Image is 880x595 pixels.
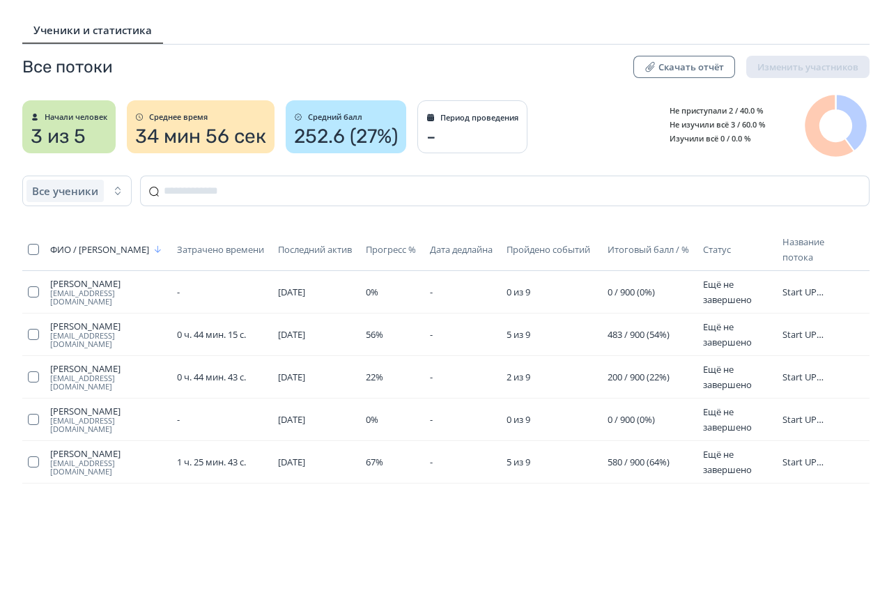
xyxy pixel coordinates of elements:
[608,286,655,298] span: 0 / 900 (0%)
[31,125,86,148] span: 3 из 5
[33,23,152,37] span: Ученики и статистика
[430,241,495,258] button: Дата дедлайна
[50,459,166,476] span: [EMAIL_ADDRESS][DOMAIN_NAME]
[50,374,166,391] span: [EMAIL_ADDRESS][DOMAIN_NAME]
[608,241,692,258] button: Итоговый балл / %
[308,113,362,121] span: Средний балл
[149,113,208,121] span: Среднее время
[507,286,530,298] span: 0 из 9
[430,244,493,255] span: Дата дедлайна
[507,328,530,341] span: 5 из 9
[608,328,670,341] span: 483 / 900 (54%)
[177,241,267,258] button: Затрачено времени
[782,329,844,340] span: Start UP Management 3.1 СИН.
[782,235,824,263] span: Название потока
[278,286,305,298] span: [DATE]
[50,241,166,258] button: ФИО / [PERSON_NAME]
[50,417,166,433] span: [EMAIL_ADDRESS][DOMAIN_NAME]
[659,105,764,116] span: Не приступали 2 / 40.0 %
[507,371,530,383] span: 2 из 9
[703,278,752,306] span: Ещё не завершено
[703,243,731,256] span: Статус
[703,448,752,476] span: Ещё не завершено
[430,371,433,383] span: -
[507,456,530,468] span: 5 из 9
[50,332,166,348] span: [EMAIL_ADDRESS][DOMAIN_NAME]
[608,456,670,468] span: 580 / 900 (64%)
[430,456,433,468] span: -
[659,119,766,130] span: Не изучили всё 3 / 60.0 %
[50,289,166,306] span: [EMAIL_ADDRESS][DOMAIN_NAME]
[50,363,166,374] span: [PERSON_NAME]
[50,405,166,417] span: [PERSON_NAME]
[177,328,246,341] span: 0 ч. 44 мин. 15 с.
[426,126,436,148] span: -
[430,328,433,341] span: -
[278,456,305,468] span: [DATE]
[50,363,166,391] a: [PERSON_NAME][EMAIL_ADDRESS][DOMAIN_NAME]
[50,448,166,476] a: [PERSON_NAME][EMAIL_ADDRESS][DOMAIN_NAME]
[366,244,416,255] span: Прогресс %
[608,244,689,255] span: Итоговый балл / %
[177,413,180,426] span: -
[177,286,180,298] span: -
[608,371,670,383] span: 200 / 900 (22%)
[782,414,844,425] span: Start UP Management 3.1 СИН.
[746,56,870,78] button: Изменить участников
[278,371,305,383] span: [DATE]
[507,244,590,255] span: Пройдено событий
[782,371,844,382] span: Start UP Management 3.1 СИН.
[782,286,844,297] span: Start UP Management 3.1 СИН.
[177,456,246,468] span: 1 ч. 25 мин. 43 с.
[22,56,113,78] span: Все потоки
[507,413,530,426] span: 0 из 9
[659,133,751,144] span: Изучили всё 0 / 0.0 %
[50,244,149,255] span: ФИО / [PERSON_NAME]
[50,278,166,306] a: [PERSON_NAME][EMAIL_ADDRESS][DOMAIN_NAME]
[366,456,383,468] span: 67%
[278,328,305,341] span: [DATE]
[782,456,844,467] span: Start UP Management 3.1 СИН.
[366,328,383,341] span: 56%
[45,113,107,121] span: Начали человек
[608,413,655,426] span: 0 / 900 (0%)
[703,405,752,433] span: Ещё не завершено
[177,371,246,383] span: 0 ч. 44 мин. 43 с.
[32,184,98,198] span: Все ученики
[440,114,518,122] span: Период проведения
[294,125,398,148] span: 252.6 (27%)
[50,405,166,433] a: [PERSON_NAME][EMAIL_ADDRESS][DOMAIN_NAME]
[50,320,166,348] a: [PERSON_NAME][EMAIL_ADDRESS][DOMAIN_NAME]
[135,125,266,148] span: 34 мин 56 сек
[22,176,132,206] button: Все ученики
[703,363,752,391] span: Ещё не завершено
[430,286,433,298] span: -
[703,320,752,348] span: Ещё не завершено
[366,286,378,298] span: 0%
[50,448,166,459] span: [PERSON_NAME]
[366,371,383,383] span: 22%
[50,320,166,332] span: [PERSON_NAME]
[278,241,355,258] button: Последний актив
[278,413,305,426] span: [DATE]
[507,241,593,258] button: Пройдено событий
[177,244,264,255] span: Затрачено времени
[366,413,378,426] span: 0%
[633,56,735,78] button: Скачать отчёт
[278,244,352,255] span: Последний актив
[50,278,166,289] span: [PERSON_NAME]
[366,241,419,258] button: Прогресс %
[430,413,433,426] span: -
